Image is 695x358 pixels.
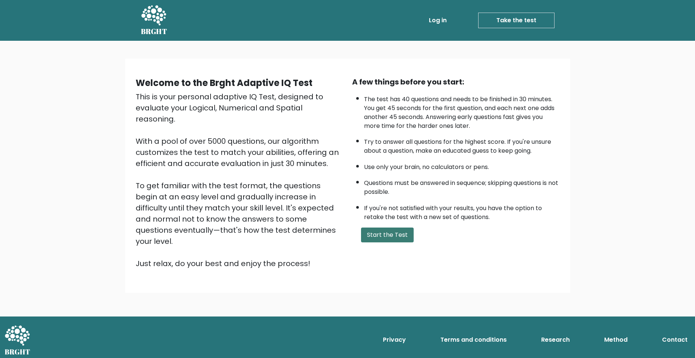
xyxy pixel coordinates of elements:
li: Try to answer all questions for the highest score. If you're unsure about a question, make an edu... [364,134,560,155]
a: Contact [659,332,691,347]
li: Use only your brain, no calculators or pens. [364,159,560,172]
button: Start the Test [361,228,414,242]
a: Terms and conditions [437,332,510,347]
a: Take the test [478,13,555,28]
div: A few things before you start: [352,76,560,87]
a: Privacy [380,332,409,347]
h5: BRGHT [141,27,168,36]
a: Method [601,332,631,347]
li: If you're not satisfied with your results, you have the option to retake the test with a new set ... [364,200,560,222]
li: The test has 40 questions and needs to be finished in 30 minutes. You get 45 seconds for the firs... [364,91,560,130]
a: BRGHT [141,3,168,38]
li: Questions must be answered in sequence; skipping questions is not possible. [364,175,560,196]
a: Research [538,332,573,347]
div: This is your personal adaptive IQ Test, designed to evaluate your Logical, Numerical and Spatial ... [136,91,343,269]
a: Log in [426,13,450,28]
b: Welcome to the Brght Adaptive IQ Test [136,77,312,89]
